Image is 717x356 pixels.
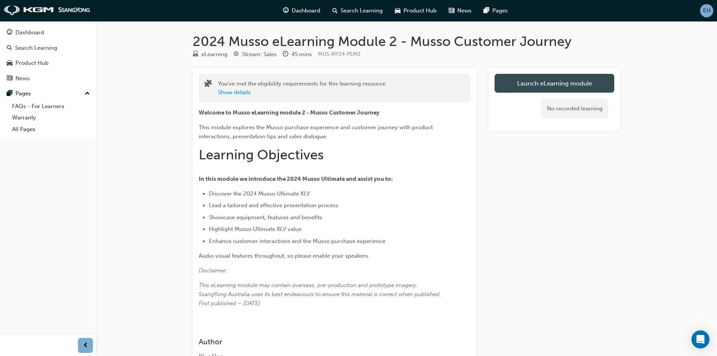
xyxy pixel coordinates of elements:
[233,50,277,59] div: Stream
[15,44,57,52] div: Search Learning
[15,59,49,67] div: Product Hub
[9,101,93,112] a: FAQs - For Learners
[341,6,383,15] span: Search Learning
[283,50,312,59] div: Duration
[209,238,385,244] span: Enhance customer interactions and the Musso purchase experience
[193,51,198,58] span: learningResourceType_ELEARNING-icon
[199,176,393,182] span: In this module we introduce the 2024 Musso Ultimate and assist you to:
[703,6,711,15] span: EH
[332,6,338,15] span: search-icon
[199,267,227,274] span: Disclaimer:
[389,3,443,18] a: car-iconProduct Hub
[4,5,90,16] img: kgm
[15,74,30,83] div: News
[283,6,289,15] span: guage-icon
[3,56,93,70] a: Product Hub
[218,88,251,97] button: Show details
[85,89,90,99] span: up-icon
[199,282,443,307] span: This eLearning module may contain overseas, pre-production and prototype imagery. SsangYong Austr...
[201,50,227,59] div: eLearning
[318,51,361,57] span: Learning resource code
[700,4,713,17] button: EH
[83,341,88,350] span: prev-icon
[326,3,389,18] a: search-iconSearch Learning
[3,72,93,86] a: News
[495,74,614,93] a: Launch eLearning module
[291,50,312,59] div: 45 mins
[691,330,709,348] div: Open Intercom Messenger
[218,79,387,96] div: You've met the eligibility requirements for this learning resource.
[9,124,93,135] a: All Pages
[449,6,454,15] span: news-icon
[199,124,434,140] span: This module explores the Musso purchase experience and customer journey with product interactions...
[283,51,288,58] span: clock-icon
[209,226,301,232] span: Highlight Musso Ultimate XLV value
[443,3,478,18] a: news-iconNews
[484,6,489,15] span: pages-icon
[3,87,93,101] button: Pages
[395,6,400,15] span: car-icon
[15,28,44,37] div: Dashboard
[7,60,12,67] span: car-icon
[199,147,324,163] span: Learning Objectives
[193,50,227,59] div: Type
[199,338,443,346] h3: Author
[541,99,608,119] div: No recorded learning
[15,89,31,98] div: Pages
[478,3,514,18] a: pages-iconPages
[199,252,370,259] span: Audio visual features throughout, so please enable your speakers.
[277,3,326,18] a: guage-iconDashboard
[209,202,338,209] span: Lead a tailored and effective presentation process
[3,24,93,87] button: DashboardSearch LearningProduct HubNews
[403,6,437,15] span: Product Hub
[7,29,12,36] span: guage-icon
[7,45,12,52] span: search-icon
[292,6,320,15] span: Dashboard
[3,41,93,55] a: Search Learning
[242,50,277,59] div: Stream: Sales
[199,109,379,116] span: Welcome to Musso eLearning module 2 - Musso Customer Journey
[3,26,93,40] a: Dashboard
[9,112,93,124] a: Warranty
[233,51,239,58] span: target-icon
[193,33,620,50] h1: 2024 Musso eLearning Module 2 - Musso Customer Journey
[209,190,310,197] span: Discover the 2024 Musso Ultimate XLV
[7,75,12,82] span: news-icon
[7,90,12,97] span: pages-icon
[204,80,212,89] span: puzzle-icon
[492,6,508,15] span: Pages
[457,6,472,15] span: News
[209,214,322,221] span: Showcase equipment, features and benefits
